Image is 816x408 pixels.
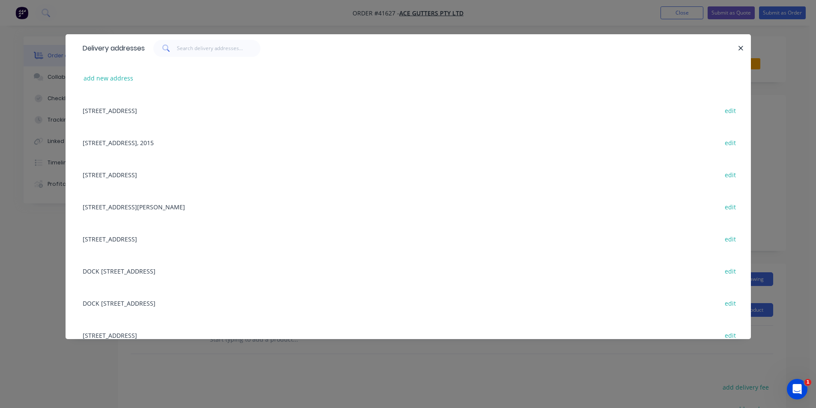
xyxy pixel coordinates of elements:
span: 1 [804,379,811,386]
button: edit [720,329,741,341]
input: Search delivery addresses... [177,40,260,57]
div: [STREET_ADDRESS][PERSON_NAME] [78,191,738,223]
button: edit [720,297,741,309]
button: add new address [79,72,138,84]
div: [STREET_ADDRESS] [78,94,738,126]
button: edit [720,233,741,244]
div: [STREET_ADDRESS] [78,223,738,255]
iframe: Intercom live chat [787,379,807,399]
div: [STREET_ADDRESS], 2015 [78,126,738,158]
button: edit [720,169,741,180]
div: DOCK [STREET_ADDRESS] [78,255,738,287]
button: edit [720,201,741,212]
div: [STREET_ADDRESS] [78,319,738,351]
div: Delivery addresses [78,35,145,62]
button: edit [720,265,741,277]
button: edit [720,104,741,116]
button: edit [720,137,741,148]
div: DOCK [STREET_ADDRESS] [78,287,738,319]
div: [STREET_ADDRESS] [78,158,738,191]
